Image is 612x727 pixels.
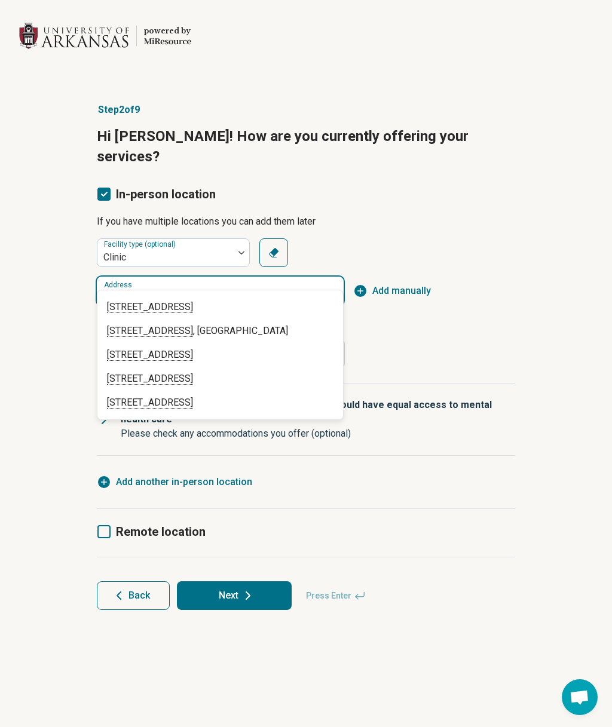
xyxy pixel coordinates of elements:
label: Facility type (optional) [104,241,178,249]
span: In-person location [116,187,216,201]
div: Suggestions [97,290,343,419]
img: University of Arkansas [19,22,129,50]
p: Please check any accommodations you offer (optional) [121,427,506,441]
span: Press Enter [299,581,373,610]
p: If you have multiple locations you can add them later [97,214,515,229]
button: Next [177,581,292,610]
label: Address [104,281,132,289]
span: , [GEOGRAPHIC_DATA] [107,324,338,338]
div: Open chat [562,679,598,715]
div: powered by [144,26,191,36]
span: Remote location [116,524,206,539]
span: Add manually [372,284,431,298]
span: Back [128,591,150,600]
p: Step 2 of 9 [97,103,515,117]
span: Add another in-person location [116,475,252,489]
p: Hi [PERSON_NAME]! How are you currently offering your services? [97,127,515,167]
summary: At [GEOGRAPHIC_DATA] we believe everyone should have equal access to mental health carePlease che... [97,384,515,455]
